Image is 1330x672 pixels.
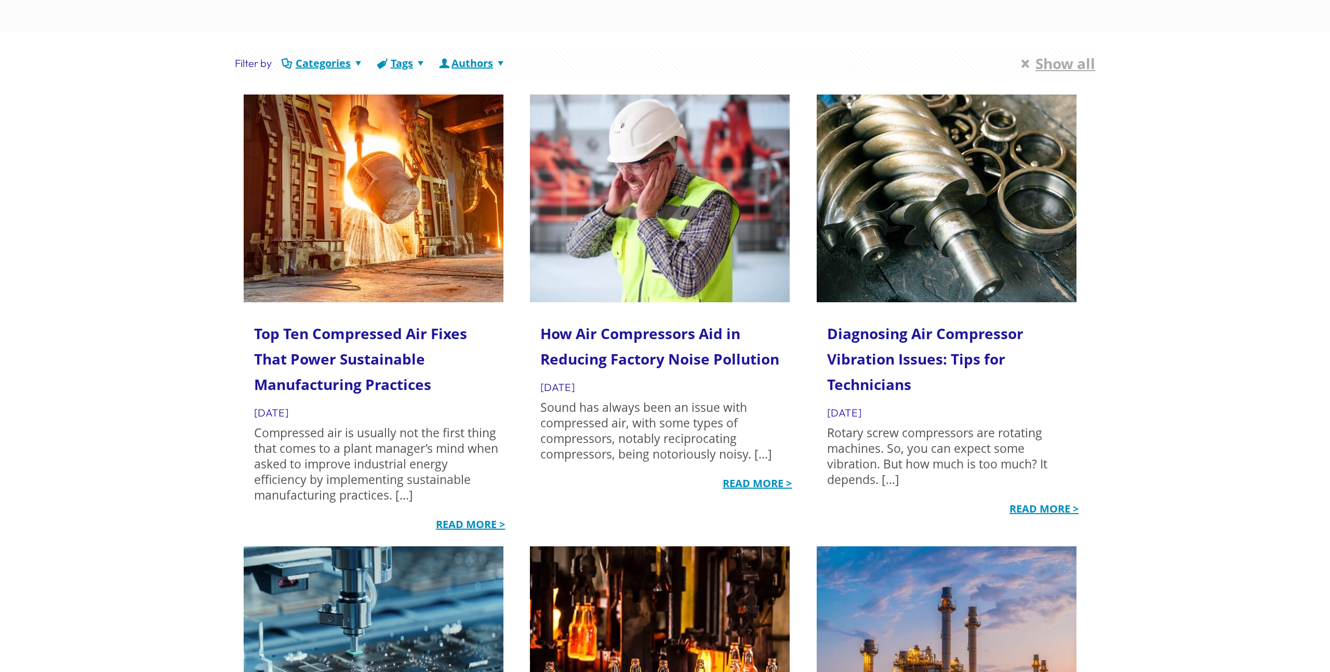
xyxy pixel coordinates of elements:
[254,425,503,503] div: Compressed air is usually not the first thing that comes to a plant manager’s mind when asked to ...
[827,406,862,419] span: [DATE]
[530,95,790,302] img: Factory noise reduction
[254,324,467,394] a: Top Ten Compressed Air Fixes That Power Sustainable Manufacturing Practices
[1015,56,1095,71] a: Show all
[244,95,503,302] img: compressed air energy efficency
[723,476,792,490] a: READ MORE >
[827,324,1023,394] a: Diagnosing Air Compressor Vibration Issues: Tips for Technicians
[540,324,779,369] a: How Air Compressors Aid in Reducing Factory Noise Pollution
[254,406,289,419] span: [DATE]
[827,425,1076,487] div: Rotary screw compressors are rotating machines. So, you can expect some vibration. But how much i...
[540,399,789,462] div: Sound has always been an issue with compressed air, with some types of compressors, notably recip...
[817,95,1076,302] img: air compressor
[375,56,429,70] a: Tags
[437,56,508,70] a: Authors
[1009,502,1079,516] a: READ MORE >
[540,381,575,394] span: [DATE]
[436,517,505,531] a: READ MORE >
[235,56,272,71] li: Filter by
[280,56,367,70] a: Categories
